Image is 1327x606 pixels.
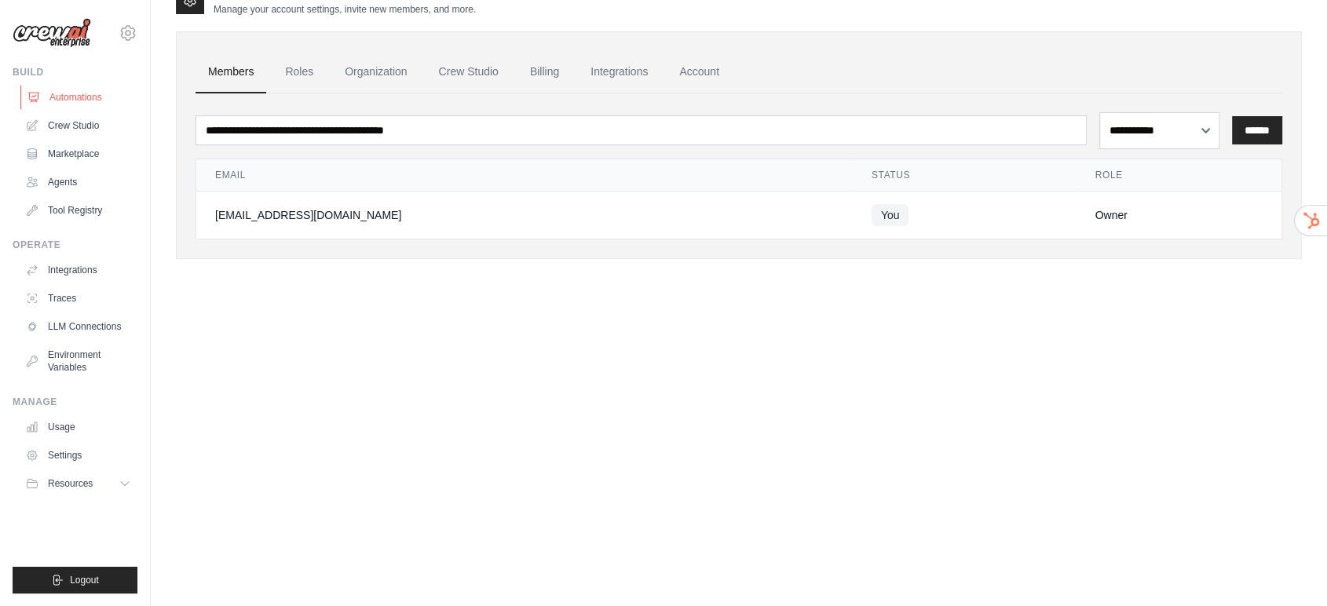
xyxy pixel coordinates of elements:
[272,51,326,93] a: Roles
[13,66,137,78] div: Build
[853,159,1077,192] th: Status
[19,342,137,380] a: Environment Variables
[19,113,137,138] a: Crew Studio
[1077,159,1281,192] th: Role
[1095,207,1263,223] div: Owner
[13,239,137,251] div: Operate
[872,204,909,226] span: You
[667,51,732,93] a: Account
[214,3,476,16] p: Manage your account settings, invite new members, and more.
[20,85,139,110] a: Automations
[19,314,137,339] a: LLM Connections
[426,51,511,93] a: Crew Studio
[332,51,419,93] a: Organization
[196,159,853,192] th: Email
[19,443,137,468] a: Settings
[19,198,137,223] a: Tool Registry
[578,51,660,93] a: Integrations
[215,207,834,223] div: [EMAIL_ADDRESS][DOMAIN_NAME]
[19,170,137,195] a: Agents
[19,257,137,283] a: Integrations
[19,141,137,166] a: Marketplace
[13,18,91,48] img: Logo
[70,574,99,586] span: Logout
[13,396,137,408] div: Manage
[13,567,137,593] button: Logout
[196,51,266,93] a: Members
[48,477,93,490] span: Resources
[19,414,137,440] a: Usage
[517,51,572,93] a: Billing
[19,471,137,496] button: Resources
[19,286,137,311] a: Traces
